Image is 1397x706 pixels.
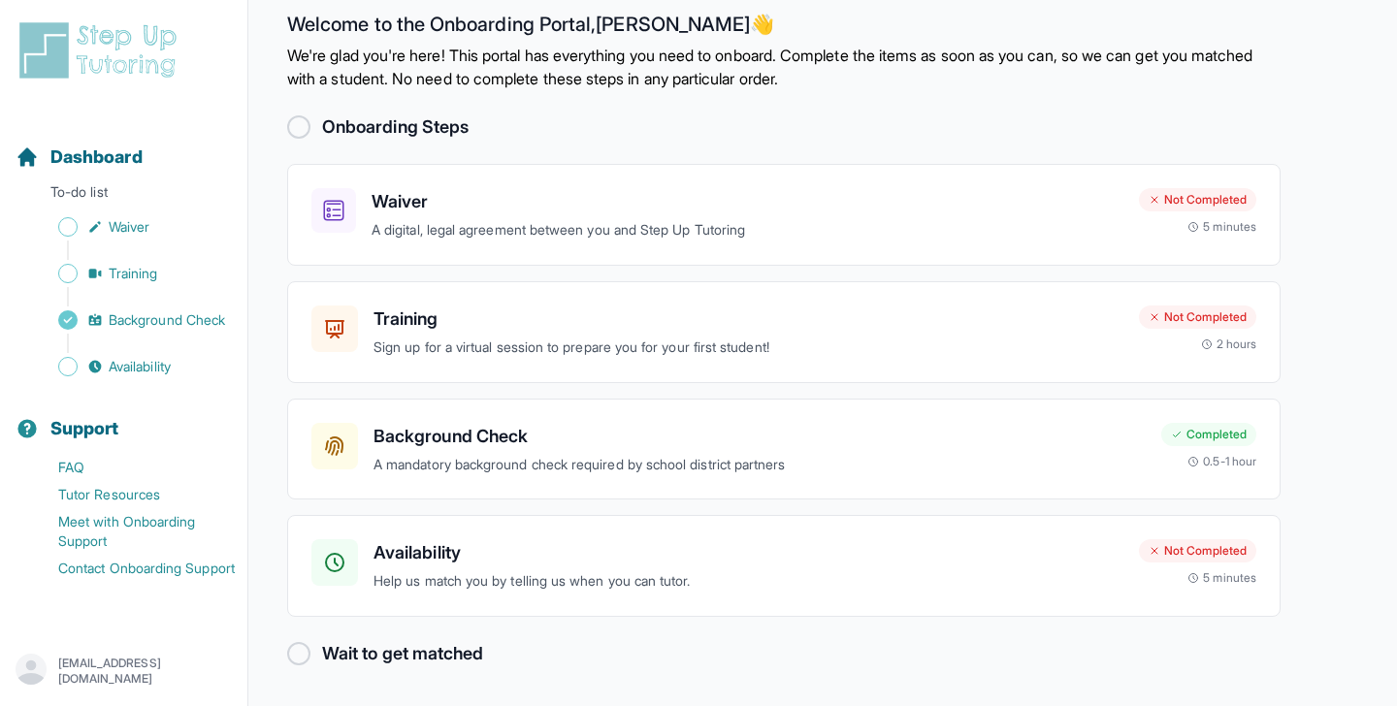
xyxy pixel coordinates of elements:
[109,217,149,237] span: Waiver
[16,213,247,241] a: Waiver
[1187,219,1256,235] div: 5 minutes
[287,515,1281,617] a: AvailabilityHelp us match you by telling us when you can tutor.Not Completed5 minutes
[1187,570,1256,586] div: 5 minutes
[1139,188,1256,211] div: Not Completed
[16,481,247,508] a: Tutor Resources
[8,182,240,209] p: To-do list
[50,144,143,171] span: Dashboard
[16,555,247,582] a: Contact Onboarding Support
[374,305,1123,333] h3: Training
[287,281,1281,383] a: TrainingSign up for a virtual session to prepare you for your first student!Not Completed2 hours
[322,640,483,667] h2: Wait to get matched
[109,357,171,376] span: Availability
[1187,454,1256,469] div: 0.5-1 hour
[109,310,225,330] span: Background Check
[16,306,247,334] a: Background Check
[372,188,1123,215] h3: Waiver
[16,454,247,481] a: FAQ
[322,113,469,141] h2: Onboarding Steps
[372,219,1123,241] p: A digital, legal agreement between you and Step Up Tutoring
[374,454,1146,476] p: A mandatory background check required by school district partners
[374,423,1146,450] h3: Background Check
[287,164,1281,266] a: WaiverA digital, legal agreement between you and Step Up TutoringNot Completed5 minutes
[16,654,232,689] button: [EMAIL_ADDRESS][DOMAIN_NAME]
[16,144,143,171] a: Dashboard
[16,260,247,287] a: Training
[374,539,1123,566] h3: Availability
[374,337,1123,359] p: Sign up for a virtual session to prepare you for your first student!
[287,44,1281,90] p: We're glad you're here! This portal has everything you need to onboard. Complete the items as soo...
[1139,539,1256,562] div: Not Completed
[50,415,119,442] span: Support
[1161,423,1256,446] div: Completed
[58,656,232,687] p: [EMAIL_ADDRESS][DOMAIN_NAME]
[287,13,1281,44] h2: Welcome to the Onboarding Portal, [PERSON_NAME] 👋
[8,384,240,450] button: Support
[8,112,240,178] button: Dashboard
[1201,337,1257,352] div: 2 hours
[287,399,1281,500] a: Background CheckA mandatory background check required by school district partnersCompleted0.5-1 hour
[1139,305,1256,329] div: Not Completed
[374,570,1123,593] p: Help us match you by telling us when you can tutor.
[16,508,247,555] a: Meet with Onboarding Support
[16,353,247,380] a: Availability
[16,19,188,81] img: logo
[109,264,158,283] span: Training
